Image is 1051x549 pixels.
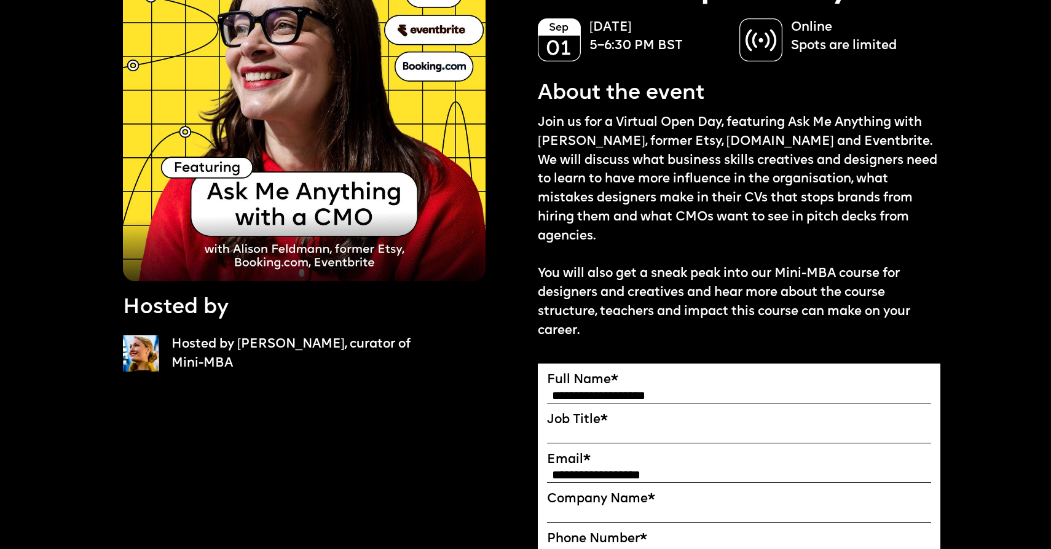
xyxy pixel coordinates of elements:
[589,18,726,56] p: [DATE] 5–6:30 PM BST
[171,335,419,373] p: Hosted by [PERSON_NAME], curator of Mini-MBA
[538,79,704,109] p: About the event
[538,114,940,340] p: Join us for a Virtual Open Day, featuring Ask Me Anything with [PERSON_NAME], former Etsy, [DOMAI...
[547,492,931,507] label: Company Name
[547,413,931,428] label: Job Title
[123,294,229,323] p: Hosted by
[547,532,931,547] label: Phone Number
[547,373,931,388] label: Full Name
[547,453,931,468] label: Email
[791,18,928,56] p: Online Spots are limited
